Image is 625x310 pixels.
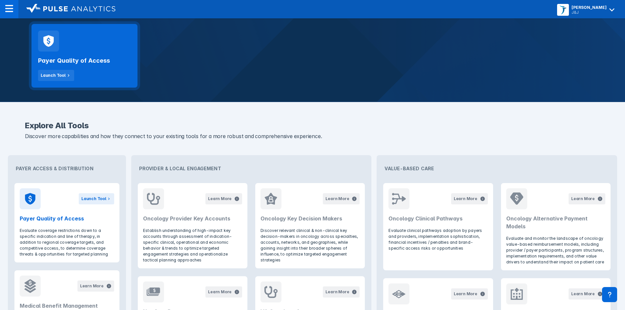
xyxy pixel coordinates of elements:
div: Learn More [571,196,595,202]
div: Launch Tool [81,196,106,202]
button: Learn More [323,286,360,298]
div: Learn More [325,196,349,202]
img: logo [26,4,115,13]
button: Learn More [205,193,242,204]
button: Launch Tool [38,70,74,81]
p: Discover more capabilities and how they connect to your existing tools for a more robust and comp... [25,132,600,141]
div: Learn More [208,289,232,295]
h2: Oncology Key Decision Makers [260,215,360,222]
button: Launch Tool [79,193,114,204]
h2: Payer Quality of Access [20,215,114,222]
h2: Explore All Tools [25,122,600,130]
button: Learn More [77,280,114,292]
div: Learn More [325,289,349,295]
div: Learn More [454,291,477,297]
p: Evaluate clinical pathways adoption by payers and providers, implementation sophistication, finan... [388,228,488,251]
a: logo [18,4,115,14]
p: Evaluate coverage restrictions down to a specific indication and line of therapy, in addition to ... [20,228,114,257]
div: Payer Access & Distribution [10,158,123,179]
div: Provider & Local Engagement [134,158,369,179]
div: Launch Tool [41,72,66,78]
img: menu--horizontal.svg [5,5,13,12]
img: menu button [558,5,568,14]
button: Learn More [451,193,488,204]
h2: Oncology Provider Key Accounts [143,215,242,222]
button: Learn More [569,193,605,204]
h2: Oncology Clinical Pathways [388,215,488,222]
div: Value-Based Care [379,158,615,179]
div: Learn More [208,196,232,202]
div: J&J [572,10,607,15]
div: [PERSON_NAME] [572,5,607,10]
button: Learn More [451,288,488,300]
div: Contact Support [602,287,617,302]
p: Establish understanding of high-impact key accounts through assessment of indication-specific cli... [143,228,242,263]
a: Payer Quality of AccessLaunch Tool [31,24,137,88]
p: Discover relevant clinical & non-clinical key decision-makers in oncology across specialties, acc... [260,228,360,263]
div: Learn More [454,196,477,202]
button: Learn More [323,193,360,204]
h2: Oncology Alternative Payment Models [506,215,605,230]
button: Learn More [205,286,242,298]
h2: Medical Benefit Management [20,302,114,310]
p: Evaluate and monitor the landscape of oncology value-based reimbursement models, including provid... [506,236,605,265]
div: Learn More [571,291,595,297]
h2: Payer Quality of Access [38,57,110,65]
div: Learn More [80,283,104,289]
button: Learn More [569,288,605,300]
